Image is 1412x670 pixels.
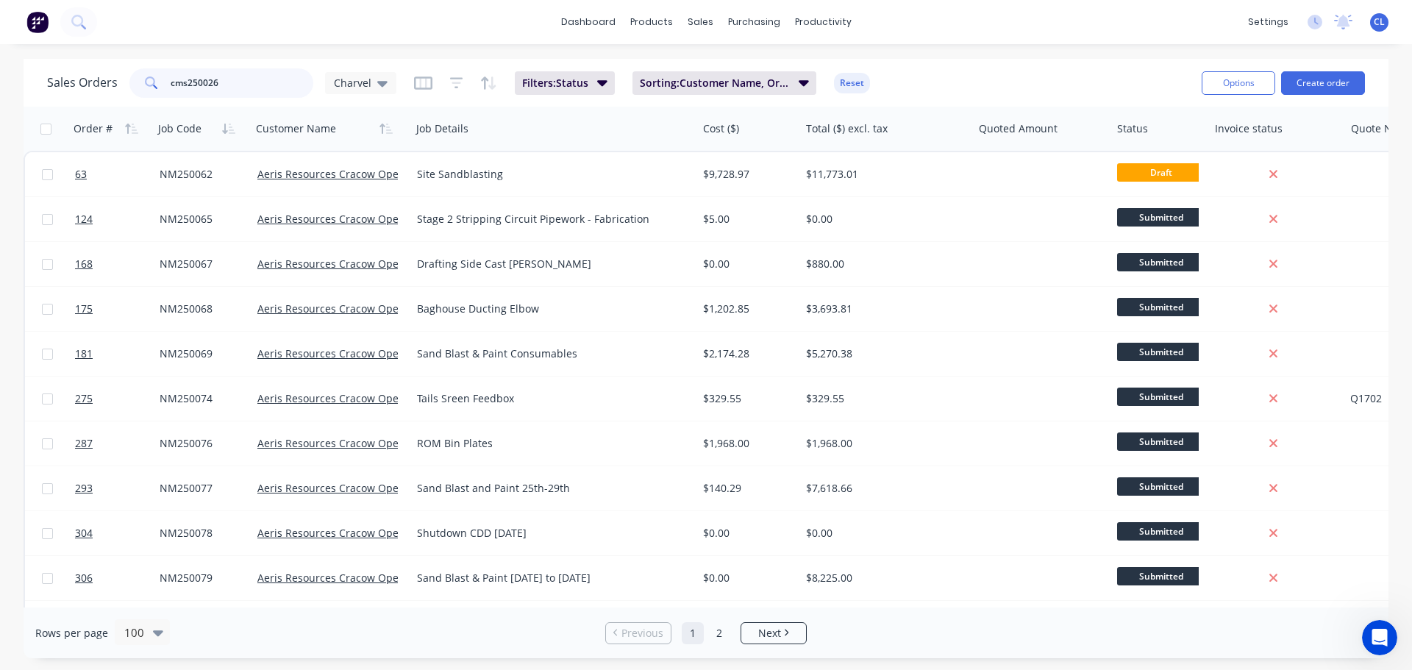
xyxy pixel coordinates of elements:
a: Previous page [606,626,671,641]
div: $329.55 [806,391,959,406]
a: Aeris Resources Cracow Operations [257,302,433,316]
div: purchasing [721,11,788,33]
a: Aeris Resources Cracow Operations [257,212,433,226]
div: NM250079 [160,571,241,585]
a: Aeris Resources Cracow Operations [257,526,433,540]
a: 124 [75,197,160,241]
span: 168 [75,257,93,271]
div: $1,202.85 [703,302,790,316]
div: NM250069 [160,346,241,361]
div: Job Code [158,121,202,136]
div: The team has confirmed that we do have a card in place to match [PERSON_NAME]’s rounding logic sp... [24,300,229,416]
div: $1,968.00 [806,436,959,451]
iframe: Intercom live chat [1362,620,1397,655]
span: CL [1374,15,1385,29]
div: Close [258,6,285,32]
button: Filters:Status [515,71,615,95]
a: Screenshot...081406.png [24,423,229,439]
div: $11,773.01 [806,167,959,182]
h1: Maricar [71,7,115,18]
div: $0.00 [806,526,959,541]
div: $9,728.97 [703,167,790,182]
span: Submitted [1117,477,1205,496]
span: 287 [75,436,93,451]
span: Submitted [1117,432,1205,451]
div: NM250078 [160,526,241,541]
div: NM250065 [160,212,241,227]
div: $0.00 [703,526,790,541]
div: Screenshot...081406.png [38,423,168,438]
div: Sand Blast & Paint Consumables [417,346,677,361]
div: productivity [788,11,859,33]
div: Quoted Amount [979,121,1058,136]
div: NM250077 [160,481,241,496]
div: Cost ($) [703,121,739,136]
span: Submitted [1117,298,1205,316]
div: NM250068 [160,302,241,316]
div: $5.00 [703,212,790,227]
p: Active 45m ago [71,18,146,33]
div: ROM Bin Plates [417,436,677,451]
div: NM250076 [160,436,241,451]
div: $5,270.38 [806,346,959,361]
button: Home [230,6,258,34]
a: 287 [75,421,160,466]
a: 181 [75,332,160,376]
div: sales [680,11,721,33]
button: Reset [834,73,870,93]
img: Factory [26,11,49,33]
a: Page 1 is your current page [682,622,704,644]
div: $8,225.00 [806,571,959,585]
span: 293 [75,481,93,496]
button: Emoji picker [23,482,35,493]
a: 168 [75,242,160,286]
button: Options [1202,71,1275,95]
div: Stage 2 Stripping Circuit Pipework - Fabrication [417,212,677,227]
span: 304 [75,526,93,541]
div: settings [1241,11,1296,33]
a: Aeris Resources Cracow Operations [257,571,433,585]
div: Tails Sreen Feedbox [417,391,677,406]
span: Submitted [1117,388,1205,406]
div: Maricar says… [12,449,282,566]
div: Total ($) excl. tax [806,121,888,136]
span: Rows per page [35,626,108,641]
span: Submitted [1117,522,1205,541]
div: NM250067 [160,257,241,271]
div: Good morning Charvel,Please see the attached screenshot which highlights the difference in how GS... [12,147,241,448]
span: 181 [75,346,93,361]
a: Page 2 [708,622,730,644]
a: 275 [75,377,160,421]
div: $0.00 [703,257,790,271]
div: Maricar says… [12,147,282,449]
span: Draft [1117,163,1205,182]
div: $3,693.81 [806,302,959,316]
ul: Pagination [599,622,813,644]
div: NM250062 [160,167,241,182]
a: Aeris Resources Cracow Operations [257,436,433,450]
div: Order # [74,121,113,136]
a: 63 [75,152,160,196]
span: 275 [75,391,93,406]
div: Regarding the invoice date for converting a PO to a Bill, I’ll give [PERSON_NAME] a call to gathe... [12,449,241,539]
a: Aeris Resources Cracow Operations [257,257,433,271]
div: $0.00 [703,571,790,585]
span: Sorting: Customer Name, Order #, Job Code [640,76,790,90]
a: 175 [75,287,160,331]
div: $0.00 [806,212,959,227]
a: 304 [75,511,160,555]
a: dashboard [554,11,623,33]
div: $140.29 [703,481,790,496]
span: Submitted [1117,343,1205,361]
span: 306 [75,571,93,585]
div: Sand Blast and Paint 25th-29th [417,481,677,496]
a: 306 [75,556,160,600]
a: 307 [75,601,160,645]
span: Next [758,626,781,641]
div: Please see the attached screenshot which highlights the difference in how GST is calculated in MY... [24,177,229,293]
div: $1,968.00 [703,436,790,451]
div: $329.55 [703,391,790,406]
a: Aeris Resources Cracow Operations [257,167,433,181]
button: Start recording [93,482,105,493]
div: Good morning Charvel, [24,156,229,171]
